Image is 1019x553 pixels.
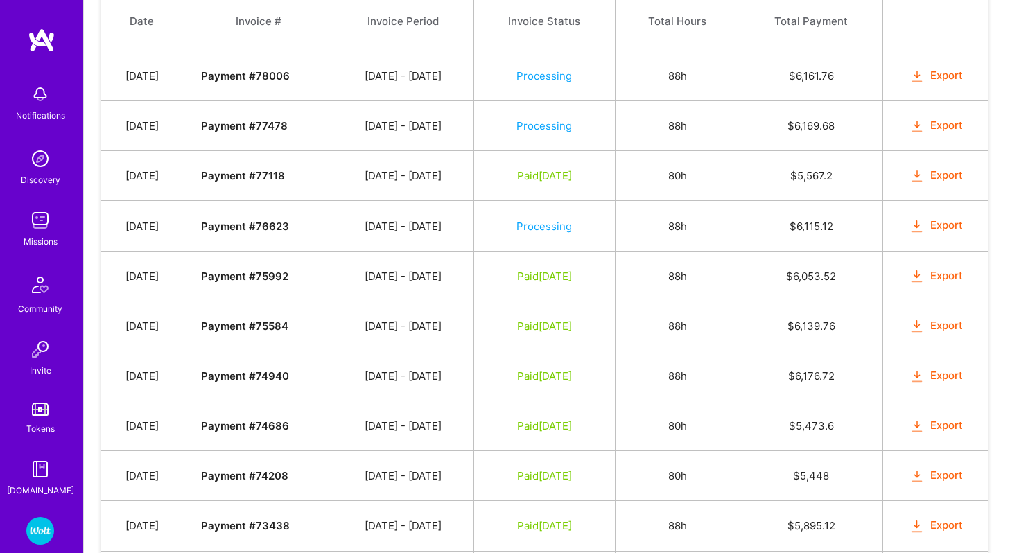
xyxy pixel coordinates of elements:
[333,201,473,251] td: [DATE] - [DATE]
[909,418,963,434] button: Export
[517,419,572,432] span: Paid [DATE]
[740,401,883,451] td: $ 5,473.6
[909,368,963,384] button: Export
[201,319,288,333] strong: Payment # 75584
[740,501,883,551] td: $ 5,895.12
[909,119,925,134] i: icon OrangeDownload
[740,51,883,101] td: $ 6,161.76
[201,519,290,532] strong: Payment # 73438
[101,51,184,101] td: [DATE]
[909,118,963,134] button: Export
[909,268,925,284] i: icon OrangeDownload
[740,251,883,301] td: $ 6,053.52
[101,501,184,551] td: [DATE]
[517,519,572,532] span: Paid [DATE]
[909,68,963,84] button: Export
[740,201,883,251] td: $ 6,115.12
[517,369,572,383] span: Paid [DATE]
[517,319,572,333] span: Paid [DATE]
[909,419,925,434] i: icon OrangeDownload
[26,517,54,545] img: Wolt - Fintech: Payments Expansion Team
[517,270,572,283] span: Paid [DATE]
[21,173,60,187] div: Discovery
[909,218,963,234] button: Export
[516,220,572,233] span: Processing
[30,363,51,378] div: Invite
[516,69,572,82] span: Processing
[333,401,473,451] td: [DATE] - [DATE]
[18,301,62,316] div: Community
[32,403,49,416] img: tokens
[909,518,925,534] i: icon OrangeDownload
[740,101,883,151] td: $ 6,169.68
[201,270,288,283] strong: Payment # 75992
[333,101,473,151] td: [DATE] - [DATE]
[26,335,54,363] img: Invite
[201,220,289,233] strong: Payment # 76623
[516,119,572,132] span: Processing
[101,301,184,351] td: [DATE]
[7,483,74,498] div: [DOMAIN_NAME]
[333,351,473,401] td: [DATE] - [DATE]
[909,468,963,484] button: Export
[615,101,740,151] td: 88h
[201,419,289,432] strong: Payment # 74686
[615,301,740,351] td: 88h
[28,28,55,53] img: logo
[517,469,572,482] span: Paid [DATE]
[333,151,473,201] td: [DATE] - [DATE]
[909,69,925,85] i: icon OrangeDownload
[909,168,963,184] button: Export
[201,369,289,383] strong: Payment # 74940
[16,108,65,123] div: Notifications
[101,401,184,451] td: [DATE]
[909,369,925,385] i: icon OrangeDownload
[615,201,740,251] td: 88h
[909,218,925,234] i: icon OrangeDownload
[909,168,925,184] i: icon OrangeDownload
[615,501,740,551] td: 88h
[615,401,740,451] td: 80h
[615,451,740,501] td: 80h
[23,517,58,545] a: Wolt - Fintech: Payments Expansion Team
[909,468,925,484] i: icon OrangeDownload
[101,351,184,401] td: [DATE]
[201,169,285,182] strong: Payment # 77118
[333,51,473,101] td: [DATE] - [DATE]
[101,451,184,501] td: [DATE]
[201,469,288,482] strong: Payment # 74208
[909,318,925,334] i: icon OrangeDownload
[26,80,54,108] img: bell
[909,518,963,534] button: Export
[333,251,473,301] td: [DATE] - [DATE]
[740,151,883,201] td: $ 5,567.2
[517,169,572,182] span: Paid [DATE]
[101,201,184,251] td: [DATE]
[26,455,54,483] img: guide book
[740,351,883,401] td: $ 6,176.72
[24,234,58,249] div: Missions
[909,268,963,284] button: Export
[26,421,55,436] div: Tokens
[26,145,54,173] img: discovery
[101,101,184,151] td: [DATE]
[740,451,883,501] td: $ 5,448
[101,151,184,201] td: [DATE]
[24,268,57,301] img: Community
[101,251,184,301] td: [DATE]
[201,119,288,132] strong: Payment # 77478
[201,69,290,82] strong: Payment # 78006
[333,451,473,501] td: [DATE] - [DATE]
[333,501,473,551] td: [DATE] - [DATE]
[740,301,883,351] td: $ 6,139.76
[615,351,740,401] td: 88h
[909,318,963,334] button: Export
[615,151,740,201] td: 80h
[26,207,54,234] img: teamwork
[615,51,740,101] td: 88h
[333,301,473,351] td: [DATE] - [DATE]
[615,251,740,301] td: 88h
